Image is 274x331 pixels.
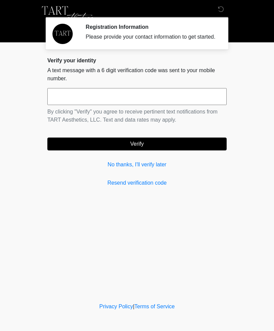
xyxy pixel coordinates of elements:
a: Terms of Service [134,304,175,309]
img: Agent Avatar [52,24,73,44]
img: TART Aesthetics, LLC Logo [41,5,94,25]
h2: Verify your identity [47,57,227,64]
a: Resend verification code [47,179,227,187]
button: Verify [47,138,227,150]
a: Privacy Policy [99,304,133,309]
div: Please provide your contact information to get started. [86,33,216,41]
a: No thanks, I'll verify later [47,161,227,169]
a: | [133,304,134,309]
p: By clicking "Verify" you agree to receive pertinent text notifications from TART Aesthetics, LLC.... [47,108,227,124]
p: A text message with a 6 digit verification code was sent to your mobile number. [47,66,227,83]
